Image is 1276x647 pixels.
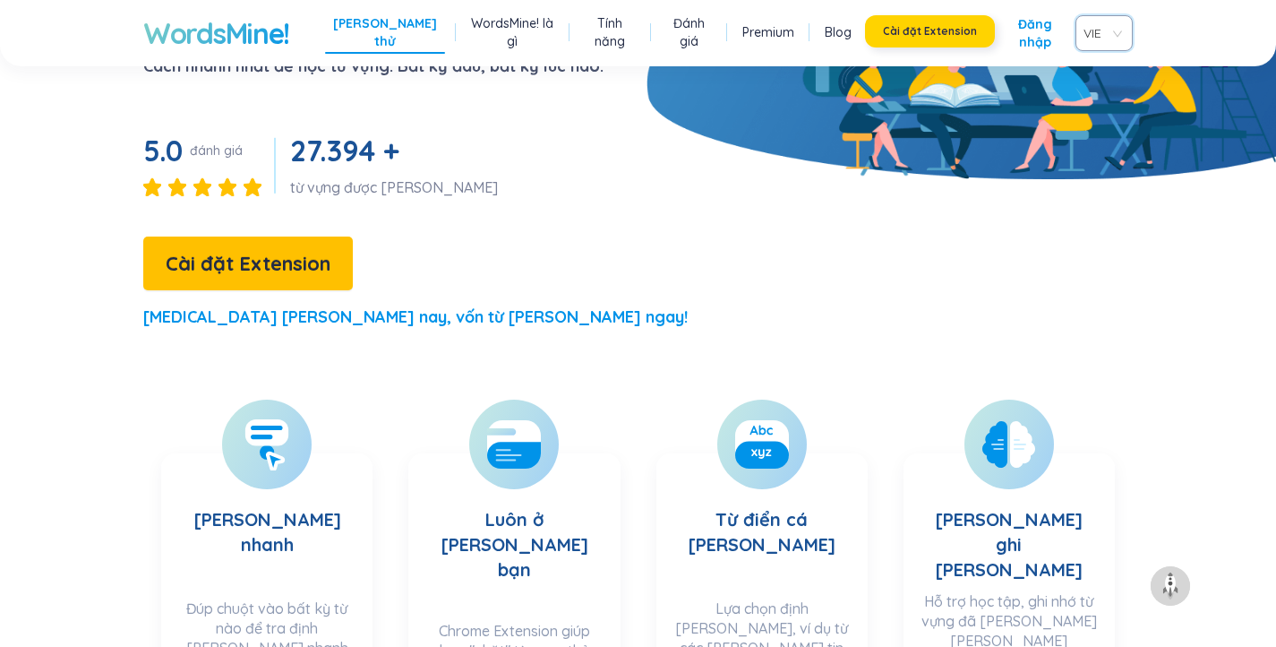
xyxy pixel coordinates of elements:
a: Cài đặt Extension [143,256,353,274]
span: Cài đặt Extension [166,248,330,280]
a: Đăng nhập [1009,15,1061,51]
span: Cài đặt Extension [883,24,977,39]
h3: Từ điển cá [PERSON_NAME] [674,471,850,590]
a: Tính năng [585,14,636,50]
p: [MEDICAL_DATA] [PERSON_NAME] nay, vốn từ [PERSON_NAME] ngay! [143,305,688,330]
h3: [PERSON_NAME] ghi [PERSON_NAME] [921,471,1097,582]
img: to top [1156,572,1185,600]
span: VIE [1083,20,1118,47]
h3: [PERSON_NAME] nhanh [179,471,355,590]
a: WordsMine! [143,15,289,51]
a: WordsMine! là gì [471,14,554,50]
a: Đánh giá [666,14,713,50]
a: Blog [825,23,852,41]
button: Cài đặt Extension [143,237,353,290]
a: Cài đặt Extension [865,15,995,51]
a: [PERSON_NAME] thử [330,14,440,50]
span: 27.394 + [290,133,398,168]
div: từ vựng được [PERSON_NAME] [290,177,498,197]
p: Cách nhanh nhất để học từ vựng. Bất kỳ đâu, bất kỳ lúc nào. [143,54,604,79]
a: Premium [742,23,794,41]
h3: Luôn ở [PERSON_NAME] bạn [426,471,602,612]
button: Cài đặt Extension [865,15,995,47]
div: đánh giá [190,142,243,160]
span: 5.0 [143,133,183,168]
